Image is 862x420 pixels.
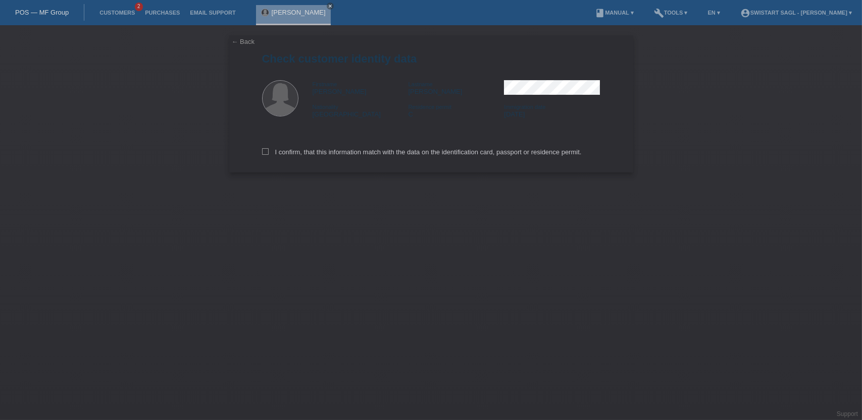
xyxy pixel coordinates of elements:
[313,104,338,110] span: Nationality
[232,38,255,45] a: ← Back
[408,81,432,87] span: Lastname
[408,103,504,118] div: C
[135,3,143,11] span: 2
[590,10,639,16] a: bookManual ▾
[703,10,725,16] a: EN ▾
[408,80,504,95] div: [PERSON_NAME]
[94,10,140,16] a: Customers
[313,103,409,118] div: [GEOGRAPHIC_DATA]
[328,4,333,9] i: close
[740,8,750,18] i: account_circle
[837,410,858,417] a: Support
[504,103,600,118] div: [DATE]
[649,10,693,16] a: buildTools ▾
[262,52,600,65] h1: Check customer identity data
[185,10,240,16] a: Email Support
[327,3,334,10] a: close
[654,8,664,18] i: build
[408,104,451,110] span: Residence permit
[504,104,545,110] span: Immigration date
[595,8,605,18] i: book
[15,9,69,16] a: POS — MF Group
[262,148,582,156] label: I confirm, that this information match with the data on the identification card, passport or resi...
[313,81,337,87] span: Firstname
[272,9,326,16] a: [PERSON_NAME]
[735,10,857,16] a: account_circleSwistart Sagl - [PERSON_NAME] ▾
[140,10,185,16] a: Purchases
[313,80,409,95] div: [PERSON_NAME]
